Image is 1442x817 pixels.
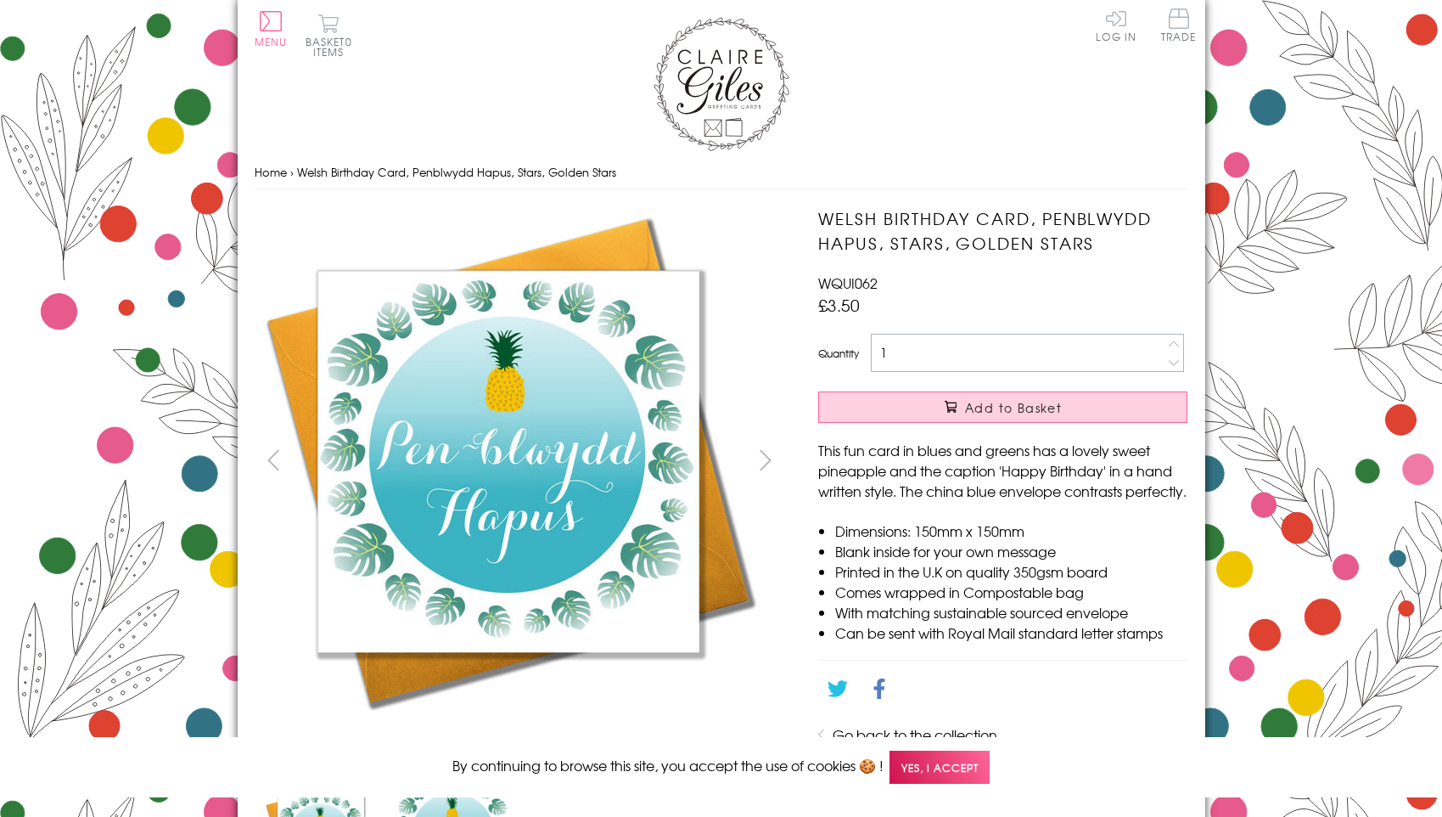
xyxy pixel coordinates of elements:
[835,561,1187,582] li: Printed in the U.K on quality 350gsm board
[255,733,785,753] h3: More views
[255,441,293,479] button: prev
[835,521,1187,541] li: Dimensions: 150mm x 150mm
[818,273,878,293] span: WQUI062
[255,11,288,47] button: Menu
[835,623,1187,643] li: Can be sent with Royal Mail standard letter stamps
[818,346,859,361] label: Quantity
[818,293,860,317] span: £3.50
[290,164,294,180] span: ›
[1161,8,1197,45] a: Trade
[297,164,616,180] span: Welsh Birthday Card, Penblwydd Hapus, Stars, Golden Stars
[818,392,1187,423] button: Add to Basket
[818,440,1187,501] p: This fun card in blues and greens has a lovely sweet pineapple and the caption 'Happy Birthday' i...
[1161,8,1197,42] span: Trade
[965,399,1062,416] span: Add to Basket
[746,441,784,479] button: next
[255,34,288,49] span: Menu
[255,164,287,180] a: Home
[833,724,997,745] a: Go back to the collection
[255,206,764,716] img: Welsh Birthday Card, Penblwydd Hapus, Stars, Golden Stars
[654,17,789,151] img: Claire Giles Greetings Cards
[889,751,990,784] span: Yes, I accept
[1096,8,1136,42] a: Log In
[835,602,1187,623] li: With matching sustainable sourced envelope
[835,582,1187,602] li: Comes wrapped in Compostable bag
[255,155,1188,190] nav: breadcrumbs
[306,14,352,57] button: Basket0 items
[818,206,1187,256] h1: Welsh Birthday Card, Penblwydd Hapus, Stars, Golden Stars
[835,541,1187,561] li: Blank inside for your own message
[313,34,352,59] span: 0 items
